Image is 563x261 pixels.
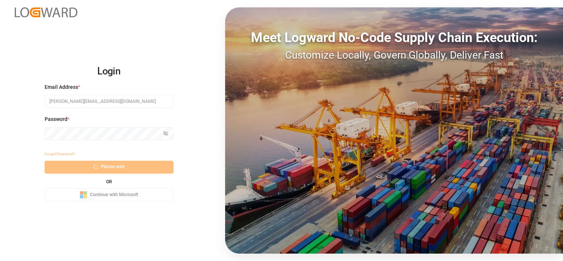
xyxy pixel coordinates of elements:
[106,180,112,184] small: OR
[45,95,174,108] input: Enter your email
[225,48,563,63] div: Customize Locally, Govern Globally, Deliver Fast
[225,28,563,48] div: Meet Logward No-Code Supply Chain Execution:
[15,7,77,17] img: Logward_new_orange.png
[45,60,174,83] h2: Login
[45,83,78,91] span: Email Address
[45,115,67,123] span: Password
